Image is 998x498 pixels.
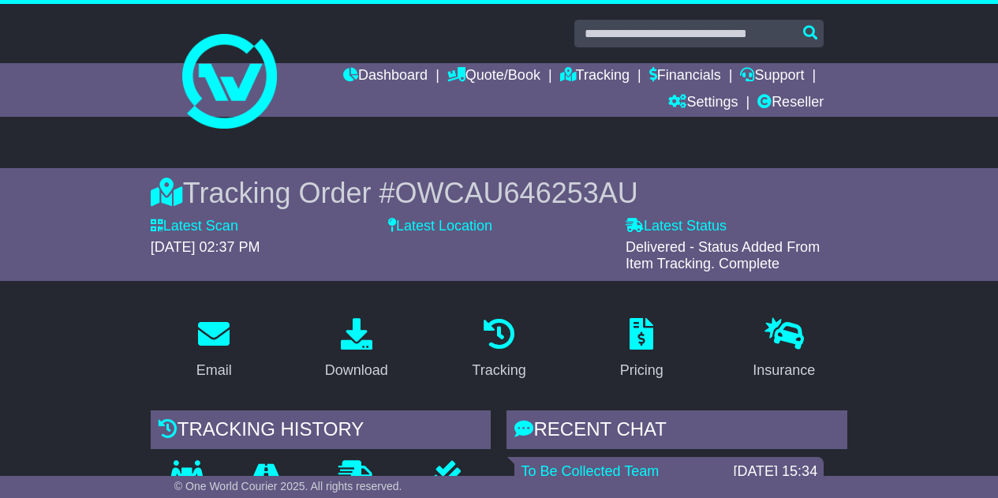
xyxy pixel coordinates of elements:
[521,463,659,479] a: To Be Collected Team
[753,360,815,381] div: Insurance
[315,313,398,387] a: Download
[626,239,820,272] span: Delivered - Status Added From Item Tracking. Complete
[151,176,847,210] div: Tracking Order #
[742,313,825,387] a: Insurance
[151,410,492,453] div: Tracking history
[196,360,232,381] div: Email
[649,63,721,90] a: Financials
[610,313,674,387] a: Pricing
[626,218,727,235] label: Latest Status
[472,360,525,381] div: Tracking
[560,63,630,90] a: Tracking
[343,63,428,90] a: Dashboard
[151,239,260,255] span: [DATE] 02:37 PM
[186,313,242,387] a: Email
[325,360,388,381] div: Download
[733,463,817,481] div: [DATE] 15:34
[740,63,804,90] a: Support
[620,360,663,381] div: Pricing
[174,480,402,492] span: © One World Courier 2025. All rights reserved.
[388,218,492,235] label: Latest Location
[506,410,847,453] div: RECENT CHAT
[668,90,738,117] a: Settings
[757,90,824,117] a: Reseller
[151,218,238,235] label: Latest Scan
[462,313,536,387] a: Tracking
[395,177,638,209] span: OWCAU646253AU
[447,63,540,90] a: Quote/Book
